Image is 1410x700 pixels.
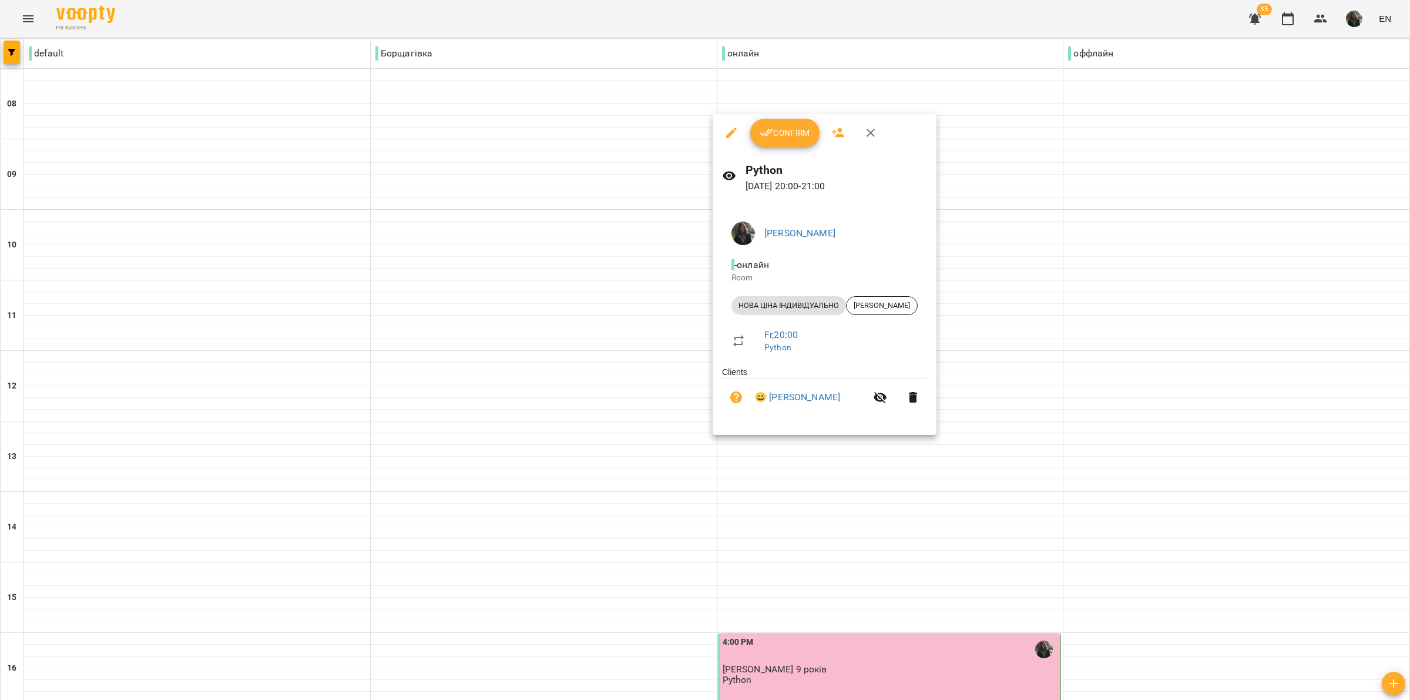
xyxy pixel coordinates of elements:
span: Confirm [760,126,810,140]
a: 😀 ⁨[PERSON_NAME]⁩ [755,390,840,404]
button: Confirm [750,119,820,147]
a: Python [764,343,791,352]
span: - онлайн [731,259,771,270]
div: ⁨[PERSON_NAME]⁩ [846,296,918,315]
img: 33f9a82ed513007d0552af73e02aac8a.jpg [731,222,755,245]
p: [DATE] 20:00 - 21:00 [746,179,927,193]
span: ⁨[PERSON_NAME]⁩ [847,300,917,311]
span: НОВА ЦІНА ІНДИВІДУАЛЬНО [731,300,846,311]
h6: Python [746,161,927,179]
button: Unpaid. Bill the attendance? [722,383,750,411]
a: [PERSON_NAME] [764,227,835,239]
a: Fr , 20:00 [764,329,798,340]
p: Room [731,272,918,284]
ul: Clients [722,366,927,421]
